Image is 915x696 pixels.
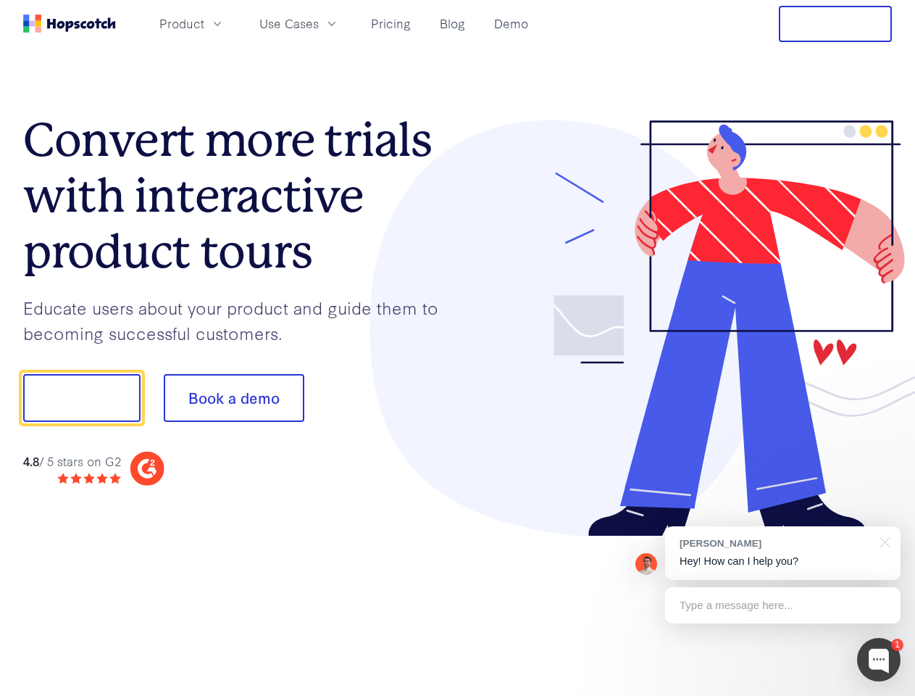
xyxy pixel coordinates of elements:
button: Free Trial [779,6,892,42]
button: Use Cases [251,12,348,36]
span: Use Cases [259,14,319,33]
button: Book a demo [164,374,304,422]
div: [PERSON_NAME] [680,536,872,550]
button: Product [151,12,233,36]
div: 1 [891,639,903,651]
span: Product [159,14,204,33]
p: Hey! How can I help you? [680,554,886,569]
a: Demo [488,12,534,36]
h1: Convert more trials with interactive product tours [23,112,458,279]
strong: 4.8 [23,452,39,469]
a: Blog [434,12,471,36]
a: Home [23,14,116,33]
div: Type a message here... [665,587,901,623]
p: Educate users about your product and guide them to becoming successful customers. [23,295,458,345]
div: / 5 stars on G2 [23,452,121,471]
img: Mark Spera [635,553,657,575]
button: Show me! [23,374,141,422]
a: Pricing [365,12,417,36]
